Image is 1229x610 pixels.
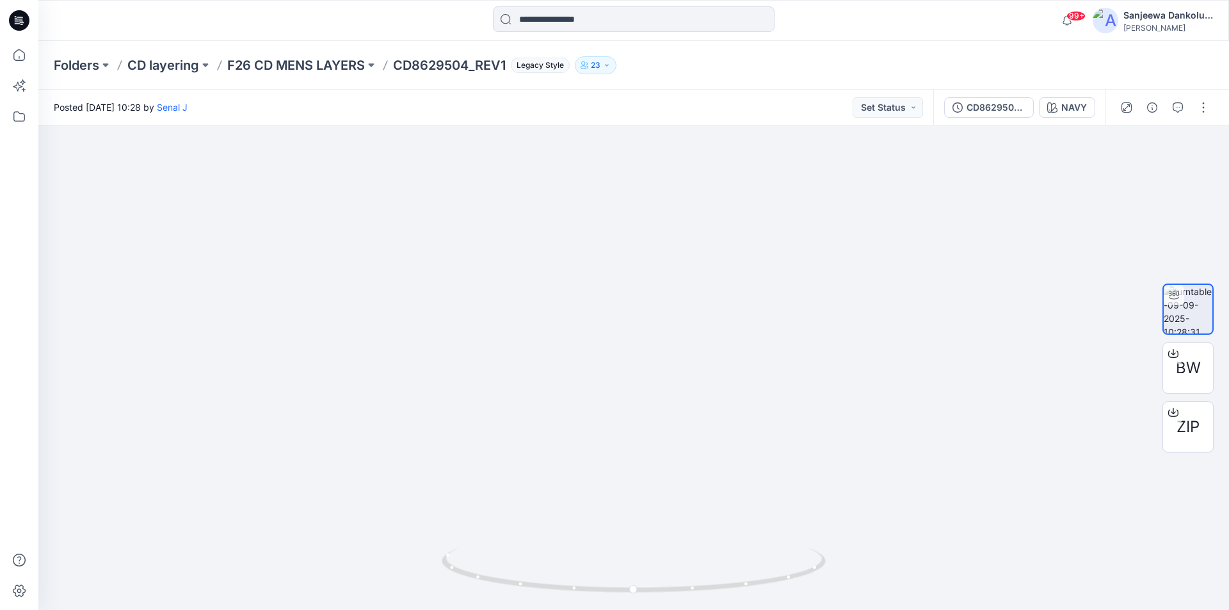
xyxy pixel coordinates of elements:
[1142,97,1162,118] button: Details
[374,108,894,610] img: eyJhbGciOiJIUzI1NiIsImtpZCI6IjAiLCJzbHQiOiJzZXMiLCJ0eXAiOiJKV1QifQ.eyJkYXRhIjp7InR5cGUiOiJzdG9yYW...
[1123,23,1213,33] div: [PERSON_NAME]
[1176,357,1201,380] span: BW
[506,56,570,74] button: Legacy Style
[1061,100,1087,115] div: NAVY
[393,56,506,74] p: CD8629504_REV1
[1164,285,1212,333] img: turntable-09-09-2025-10:28:31
[1039,97,1095,118] button: NAVY
[1123,8,1213,23] div: Sanjeewa Dankoluwage
[944,97,1034,118] button: CD8629504_REV1
[511,58,570,73] span: Legacy Style
[127,56,199,74] a: CD layering
[1066,11,1086,21] span: 99+
[1177,415,1200,438] span: ZIP
[575,56,616,74] button: 23
[1093,8,1118,33] img: avatar
[54,100,188,114] span: Posted [DATE] 10:28 by
[157,102,188,113] a: Senal J
[591,58,600,72] p: 23
[967,100,1025,115] div: CD8629504_REV1
[227,56,365,74] a: F26 CD MENS LAYERS
[54,56,99,74] a: Folders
